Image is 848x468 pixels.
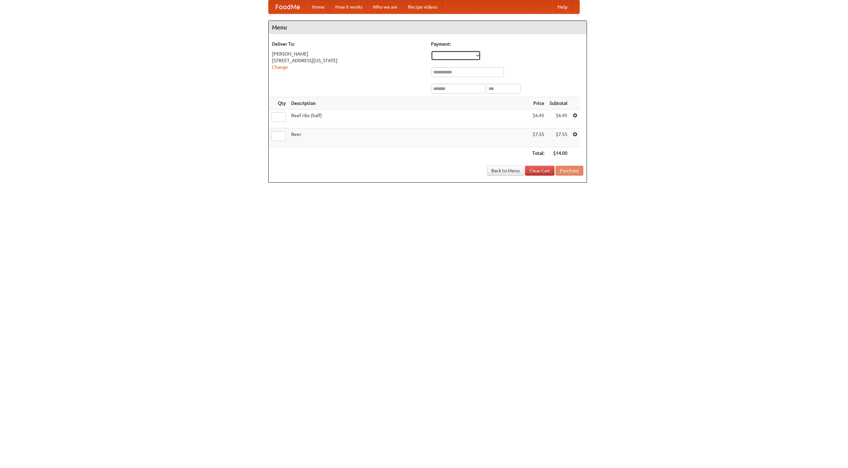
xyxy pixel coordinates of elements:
[269,0,307,14] a: FoodMe
[530,109,547,128] td: $6.45
[272,57,424,64] div: [STREET_ADDRESS][US_STATE]
[403,0,443,14] a: Recipe videos
[431,41,583,47] h5: Payment:
[530,147,547,159] th: Total:
[525,166,555,176] a: Clear Cart
[547,147,570,159] th: $14.00
[552,0,573,14] a: Help
[272,64,288,70] a: Change
[530,97,547,109] th: Price
[269,97,289,109] th: Qty
[289,97,530,109] th: Description
[368,0,403,14] a: Who we are
[556,166,583,176] button: Purchase
[487,166,524,176] a: Back to Menu
[307,0,330,14] a: Home
[330,0,368,14] a: How it works
[269,21,587,34] h4: Menu
[289,109,530,128] td: Beef ribs (half)
[272,41,424,47] h5: Deliver To:
[547,109,570,128] td: $6.45
[547,128,570,147] td: $7.55
[289,128,530,147] td: Beer
[530,128,547,147] td: $7.55
[272,51,424,57] div: [PERSON_NAME]
[547,97,570,109] th: Subtotal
